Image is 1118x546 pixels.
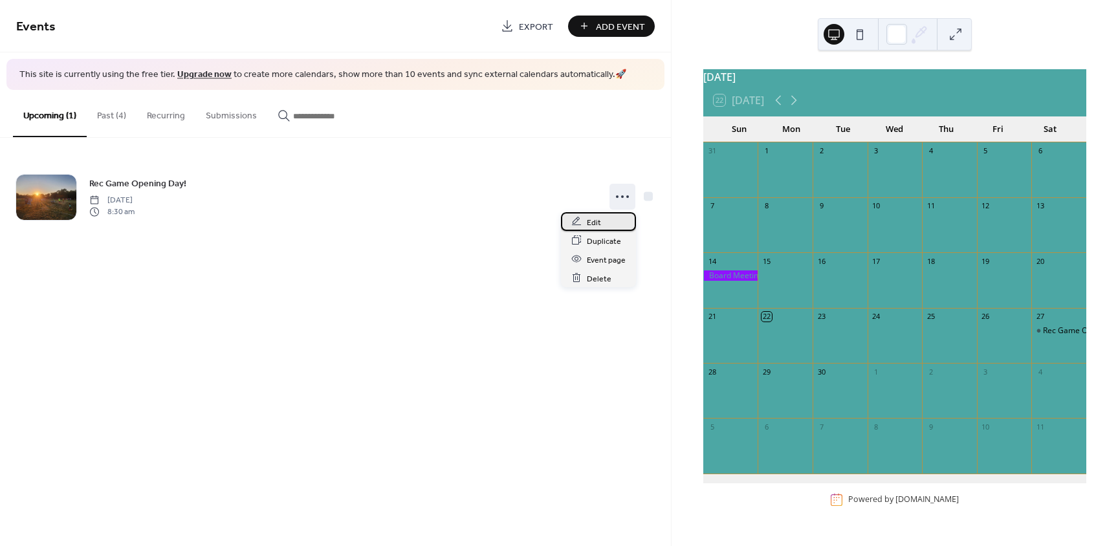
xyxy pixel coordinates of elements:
div: 2 [926,367,936,377]
div: 1 [762,146,771,156]
div: Thu [921,116,972,142]
div: 14 [707,256,717,266]
div: 9 [926,422,936,431]
div: 4 [1035,367,1045,377]
div: 6 [1035,146,1045,156]
div: 5 [707,422,717,431]
div: 26 [981,312,991,322]
div: 24 [871,312,881,322]
button: Upcoming (1) [13,90,87,137]
span: [DATE] [89,194,135,206]
a: [DOMAIN_NAME] [895,494,959,505]
div: 11 [926,201,936,211]
span: Event page [587,253,626,267]
div: 16 [817,256,826,266]
div: 11 [1035,422,1045,431]
div: 27 [1035,312,1045,322]
span: Edit [587,215,601,229]
span: Events [16,14,56,39]
div: 20 [1035,256,1045,266]
div: 23 [817,312,826,322]
div: 21 [707,312,717,322]
div: Rec Game Opening Day! [1031,325,1086,336]
a: Rec Game Opening Day! [89,176,186,191]
div: 13 [1035,201,1045,211]
div: Sun [714,116,765,142]
button: Submissions [195,90,267,136]
div: 4 [926,146,936,156]
div: 15 [762,256,771,266]
div: Mon [765,116,817,142]
div: Board Meeting [703,270,758,281]
span: 8:30 am [89,206,135,218]
div: 2 [817,146,826,156]
div: 8 [762,201,771,211]
div: 10 [981,422,991,431]
div: Sat [1024,116,1076,142]
div: 8 [871,422,881,431]
div: 10 [871,201,881,211]
div: 30 [817,367,826,377]
div: [DATE] [703,69,1086,85]
div: Fri [972,116,1024,142]
div: 28 [707,367,717,377]
span: Delete [587,272,611,285]
div: Tue [817,116,869,142]
div: 6 [762,422,771,431]
div: 17 [871,256,881,266]
div: 9 [817,201,826,211]
a: Export [491,16,563,37]
div: 7 [817,422,826,431]
div: 18 [926,256,936,266]
div: 29 [762,367,771,377]
button: Recurring [137,90,195,136]
div: Powered by [848,494,959,505]
span: This site is currently using the free tier. to create more calendars, show more than 10 events an... [19,69,626,82]
div: 3 [871,146,881,156]
span: Add Event [596,20,645,34]
div: 25 [926,312,936,322]
div: 5 [981,146,991,156]
a: Upgrade now [177,66,232,83]
button: Add Event [568,16,655,37]
span: Export [519,20,553,34]
div: 31 [707,146,717,156]
button: Past (4) [87,90,137,136]
span: Rec Game Opening Day! [89,177,186,190]
div: 1 [871,367,881,377]
div: 22 [762,312,771,322]
div: 7 [707,201,717,211]
div: 12 [981,201,991,211]
div: Wed [869,116,921,142]
div: 19 [981,256,991,266]
div: 3 [981,367,991,377]
span: Duplicate [587,234,621,248]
